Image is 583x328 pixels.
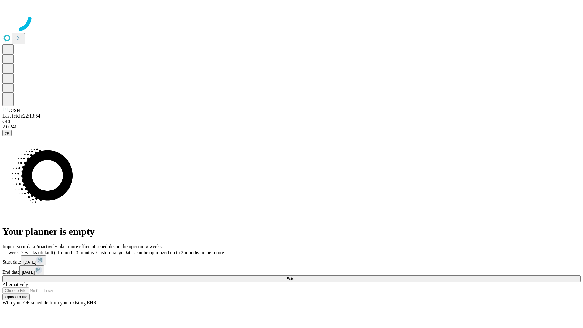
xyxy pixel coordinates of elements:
[2,124,581,130] div: 2.0.241
[19,265,44,275] button: [DATE]
[35,244,163,249] span: Proactively plan more efficient schedules in the upcoming weeks.
[2,265,581,275] div: End date
[21,255,46,265] button: [DATE]
[2,275,581,282] button: Fetch
[2,119,581,124] div: GEI
[96,250,123,255] span: Custom range
[5,250,19,255] span: 1 week
[2,300,97,305] span: With your OR schedule from your existing EHR
[2,226,581,237] h1: Your planner is empty
[22,270,35,275] span: [DATE]
[76,250,94,255] span: 3 months
[2,255,581,265] div: Start date
[2,294,30,300] button: Upload a file
[23,260,36,265] span: [DATE]
[2,130,12,136] button: @
[57,250,73,255] span: 1 month
[2,244,35,249] span: Import your data
[2,282,28,287] span: Alternatively
[286,276,296,281] span: Fetch
[5,131,9,135] span: @
[123,250,225,255] span: Dates can be optimized up to 3 months in the future.
[2,113,40,118] span: Last fetch: 22:13:54
[21,250,55,255] span: 2 weeks (default)
[9,108,20,113] span: GJSH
